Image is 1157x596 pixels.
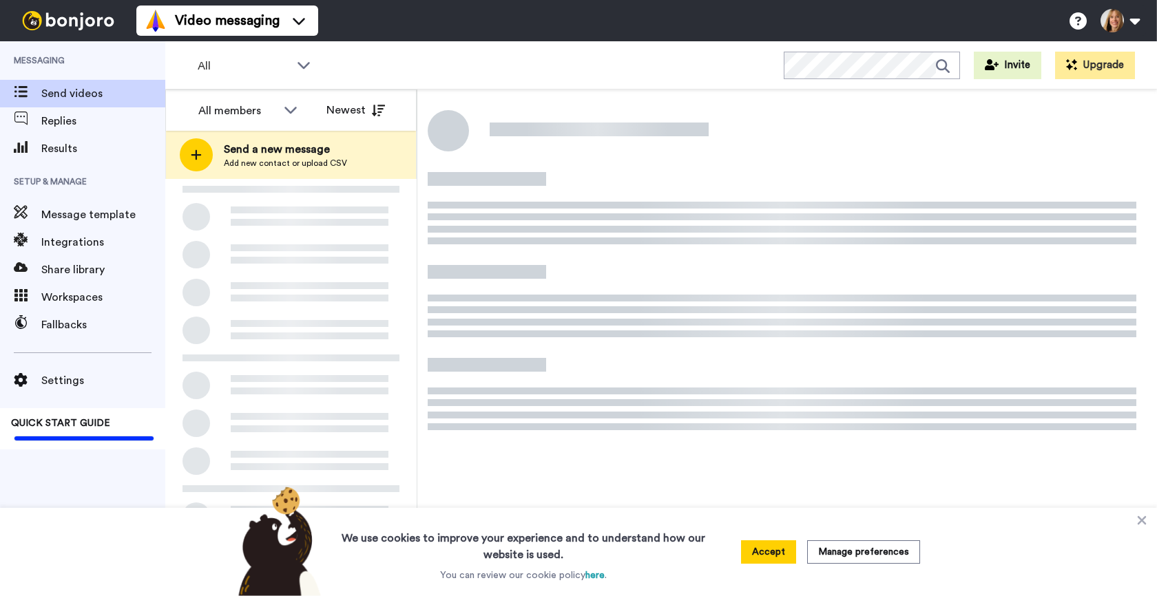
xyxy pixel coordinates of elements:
span: Send videos [41,85,165,102]
span: Video messaging [175,11,280,30]
span: Integrations [41,234,165,251]
span: Replies [41,113,165,129]
span: Fallbacks [41,317,165,333]
img: bear-with-cookie.png [226,486,328,596]
span: Message template [41,206,165,223]
p: You can review our cookie policy . [440,568,607,582]
img: vm-color.svg [145,10,167,32]
a: here [585,571,605,580]
button: Accept [741,540,796,564]
span: All [198,58,290,74]
span: Share library [41,262,165,278]
span: Settings [41,372,165,389]
span: Workspaces [41,289,165,306]
img: bj-logo-header-white.svg [17,11,120,30]
div: All members [198,103,277,119]
span: Send a new message [224,141,347,158]
span: Add new contact or upload CSV [224,158,347,169]
button: Invite [974,52,1041,79]
h3: We use cookies to improve your experience and to understand how our website is used. [328,522,719,563]
span: Results [41,140,165,157]
button: Newest [316,96,395,124]
button: Upgrade [1055,52,1135,79]
button: Manage preferences [807,540,920,564]
span: QUICK START GUIDE [11,418,110,428]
